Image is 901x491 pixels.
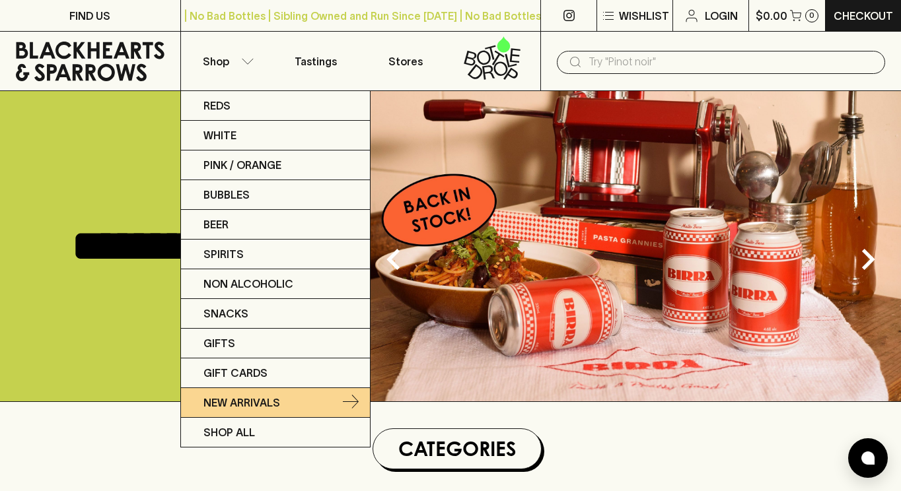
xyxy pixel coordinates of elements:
a: SHOP ALL [181,418,370,447]
a: Beer [181,210,370,240]
p: Gift Cards [203,365,268,381]
a: Pink / Orange [181,150,370,180]
a: Spirits [181,240,370,269]
p: Bubbles [203,187,250,203]
p: Beer [203,216,229,232]
p: Snacks [203,306,248,321]
img: bubble-icon [861,451,875,465]
a: Snacks [181,299,370,329]
a: Bubbles [181,180,370,210]
p: Reds [203,98,231,114]
a: White [181,121,370,150]
p: Gifts [203,335,235,351]
p: White [203,127,236,143]
p: SHOP ALL [203,424,255,440]
p: New Arrivals [203,395,280,410]
a: New Arrivals [181,388,370,418]
p: Spirits [203,246,244,262]
a: Non Alcoholic [181,269,370,299]
p: Pink / Orange [203,157,281,173]
a: Reds [181,91,370,121]
a: Gifts [181,329,370,358]
a: Gift Cards [181,358,370,388]
p: Non Alcoholic [203,276,293,292]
